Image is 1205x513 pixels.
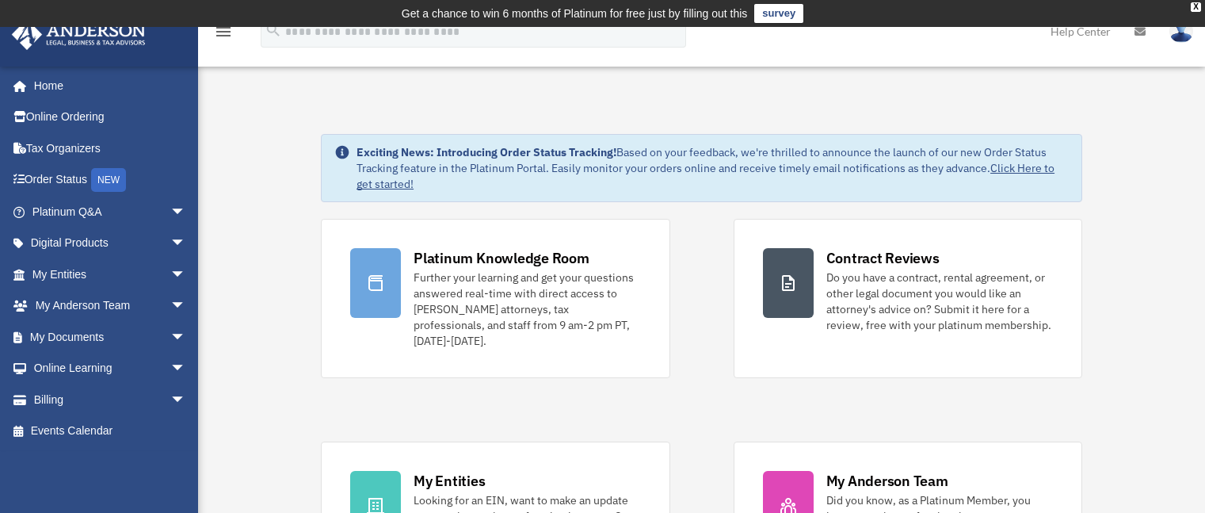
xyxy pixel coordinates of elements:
[170,353,202,385] span: arrow_drop_down
[414,270,640,349] div: Further your learning and get your questions answered real-time with direct access to [PERSON_NAM...
[11,384,210,415] a: Billingarrow_drop_down
[170,196,202,228] span: arrow_drop_down
[91,168,126,192] div: NEW
[11,290,210,322] a: My Anderson Teamarrow_drop_down
[170,321,202,354] span: arrow_drop_down
[414,471,485,491] div: My Entities
[7,19,151,50] img: Anderson Advisors Platinum Portal
[170,258,202,291] span: arrow_drop_down
[11,132,210,164] a: Tax Organizers
[754,4,803,23] a: survey
[11,70,202,101] a: Home
[214,22,233,41] i: menu
[826,270,1053,333] div: Do you have a contract, rental agreement, or other legal document you would like an attorney's ad...
[11,353,210,385] a: Online Learningarrow_drop_down
[1191,2,1201,12] div: close
[11,258,210,290] a: My Entitiesarrow_drop_down
[357,161,1054,191] a: Click Here to get started!
[414,248,589,268] div: Platinum Knowledge Room
[1169,20,1193,43] img: User Pic
[11,415,210,447] a: Events Calendar
[11,196,210,228] a: Platinum Q&Aarrow_drop_down
[11,101,210,133] a: Online Ordering
[170,384,202,416] span: arrow_drop_down
[170,290,202,323] span: arrow_drop_down
[321,219,669,378] a: Platinum Knowledge Room Further your learning and get your questions answered real-time with dire...
[402,4,748,23] div: Get a chance to win 6 months of Platinum for free just by filling out this
[214,28,233,41] a: menu
[265,21,282,39] i: search
[11,164,210,197] a: Order StatusNEW
[357,144,1069,192] div: Based on your feedback, we're thrilled to announce the launch of our new Order Status Tracking fe...
[11,228,210,259] a: Digital Productsarrow_drop_down
[826,471,948,491] div: My Anderson Team
[11,321,210,353] a: My Documentsarrow_drop_down
[734,219,1082,378] a: Contract Reviews Do you have a contract, rental agreement, or other legal document you would like...
[170,228,202,260] span: arrow_drop_down
[826,248,940,268] div: Contract Reviews
[357,145,616,159] strong: Exciting News: Introducing Order Status Tracking!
